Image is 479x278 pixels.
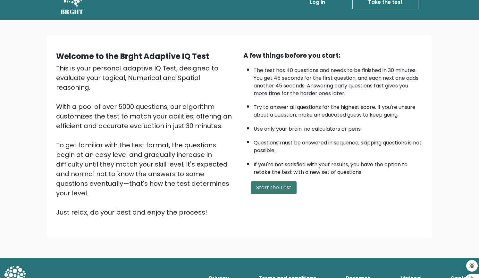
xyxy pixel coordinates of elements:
li: The test has 40 questions and needs to be finished in 30 minutes. You get 45 seconds for the firs... [254,63,423,97]
h5: BRGHT [61,8,84,16]
li: Use only your brain, no calculators or pens. [254,122,423,133]
li: Questions must be answered in sequence; skipping questions is not possible. [254,136,423,154]
b: Welcome to the Brght Adaptive IQ Test [56,51,209,61]
button: Start the Test [251,181,297,194]
li: If you're not satisfied with your results, you have the option to retake the test with a new set ... [254,158,423,176]
div: A few things before you start: [243,51,423,60]
li: Try to answer all questions for the highest score. If you're unsure about a question, make an edu... [254,100,423,119]
div: This is your personal adaptive IQ Test, designed to evaluate your Logical, Numerical and Spatial ... [56,63,236,217]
